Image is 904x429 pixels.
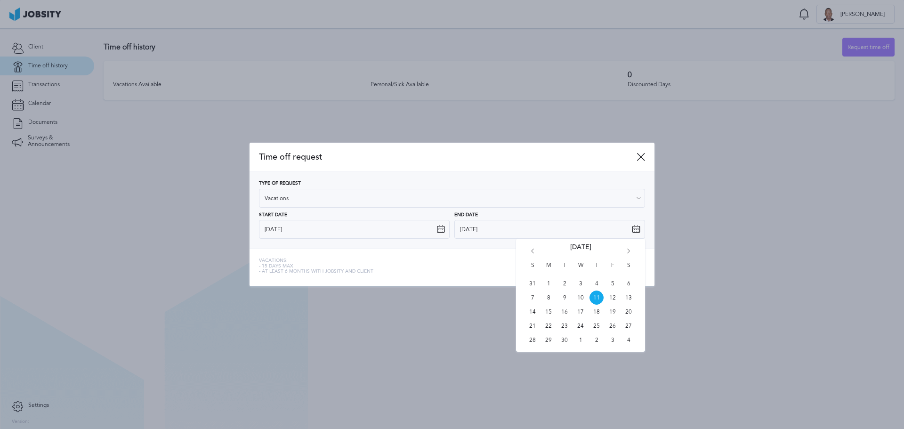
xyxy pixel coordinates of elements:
[605,333,620,347] span: Fri Oct 03 2025
[589,262,604,276] span: T
[557,319,572,333] span: Tue Sep 23 2025
[621,333,636,347] span: Sat Oct 04 2025
[573,291,588,305] span: Wed Sep 10 2025
[621,305,636,319] span: Sat Sep 20 2025
[259,269,373,275] span: - At least 6 months with jobsity and client
[541,276,556,291] span: Mon Sep 01 2025
[624,249,633,257] i: Go forward 1 month
[557,276,572,291] span: Tue Sep 02 2025
[570,243,591,262] span: [DATE]
[621,262,636,276] span: S
[541,262,556,276] span: M
[605,276,620,291] span: Fri Sep 05 2025
[573,276,588,291] span: Wed Sep 03 2025
[621,319,636,333] span: Sat Sep 27 2025
[605,319,620,333] span: Fri Sep 26 2025
[259,264,373,269] span: - 15 days max
[573,262,588,276] span: W
[525,291,540,305] span: Sun Sep 07 2025
[605,305,620,319] span: Fri Sep 19 2025
[557,291,572,305] span: Tue Sep 09 2025
[557,262,572,276] span: T
[259,181,301,186] span: Type of Request
[525,333,540,347] span: Sun Sep 28 2025
[573,305,588,319] span: Wed Sep 17 2025
[573,333,588,347] span: Wed Oct 01 2025
[259,212,287,218] span: Start Date
[525,276,540,291] span: Sun Aug 31 2025
[528,249,537,257] i: Go back 1 month
[525,319,540,333] span: Sun Sep 21 2025
[525,305,540,319] span: Sun Sep 14 2025
[541,305,556,319] span: Mon Sep 15 2025
[541,291,556,305] span: Mon Sep 08 2025
[259,152,637,162] span: Time off request
[589,333,604,347] span: Thu Oct 02 2025
[589,276,604,291] span: Thu Sep 04 2025
[557,333,572,347] span: Tue Sep 30 2025
[605,291,620,305] span: Fri Sep 12 2025
[589,319,604,333] span: Thu Sep 25 2025
[605,262,620,276] span: F
[541,333,556,347] span: Mon Sep 29 2025
[557,305,572,319] span: Tue Sep 16 2025
[589,291,604,305] span: Thu Sep 11 2025
[525,262,540,276] span: S
[621,276,636,291] span: Sat Sep 06 2025
[454,212,478,218] span: End Date
[541,319,556,333] span: Mon Sep 22 2025
[573,319,588,333] span: Wed Sep 24 2025
[589,305,604,319] span: Thu Sep 18 2025
[259,258,373,264] span: Vacations:
[621,291,636,305] span: Sat Sep 13 2025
